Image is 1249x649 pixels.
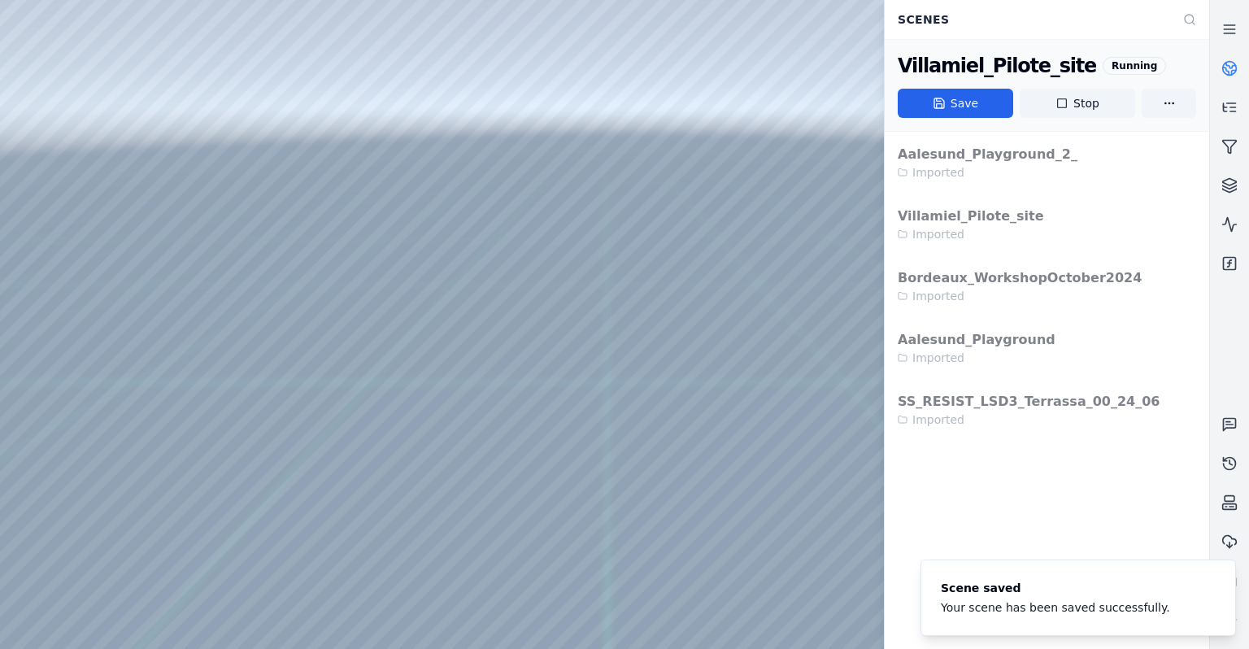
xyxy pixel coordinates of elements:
[941,580,1170,596] div: Scene saved
[898,53,1096,79] div: Villamiel_Pilote_site
[888,4,1173,35] div: Scenes
[885,132,1209,441] div: Stop or save the current scene before opening another one
[1103,57,1166,75] div: Running
[941,599,1170,616] div: Your scene has been saved successfully.
[1020,89,1135,118] button: Stop
[898,89,1013,118] button: Save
